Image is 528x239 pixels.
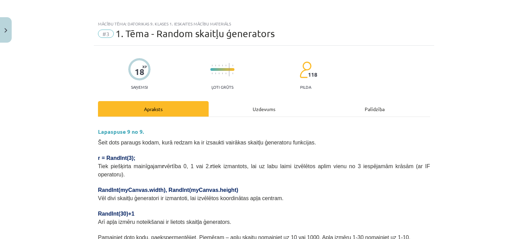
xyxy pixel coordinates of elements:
b: r [162,163,164,169]
span: 118 [308,72,317,78]
img: icon-short-line-57e1e144782c952c97e751825c79c345078a6d821885a25fce030b3d8c18986b.svg [232,65,233,66]
span: RandInt(30)+1 [98,211,134,217]
span: XP [142,65,147,68]
span: r = RandInt(3); [98,155,135,161]
img: icon-short-line-57e1e144782c952c97e751825c79c345078a6d821885a25fce030b3d8c18986b.svg [215,73,216,74]
img: icon-close-lesson-0947bae3869378f0d4975bcd49f059093ad1ed9edebbc8119c70593378902aed.svg [4,28,7,33]
img: icon-short-line-57e1e144782c952c97e751825c79c345078a6d821885a25fce030b3d8c18986b.svg [222,65,223,66]
span: Tiek piešķirta mainīgajam vērtība 0, 1 vai 2. tiek izmantots, lai uz labu laimi izvēlētos aplim v... [98,163,430,177]
span: 1. Tēma - Random skaitļu ģenerators [115,28,275,39]
span: #3 [98,30,114,38]
img: icon-short-line-57e1e144782c952c97e751825c79c345078a6d821885a25fce030b3d8c18986b.svg [215,65,216,66]
div: Uzdevums [209,101,319,117]
p: pilda [300,85,311,89]
div: 18 [135,67,144,77]
div: Apraksts [98,101,209,117]
img: icon-long-line-d9ea69661e0d244f92f715978eff75569469978d946b2353a9bb055b3ed8787d.svg [229,63,230,76]
span: Šeit dots paraugs kodam, kurā redzam ka ir izsaukti vairākas skaitļu ģeneratoru funkcijas. [98,140,316,145]
span: Arī apļa izmēru noteikšanai ir lietots skaitļa ģenerators. [98,219,231,225]
span: Vēl divi skaitļu ģeneratori ir izmantoti, lai izvēlētos koordinātas apļa centram. [98,195,284,201]
p: Saņemsi [128,85,151,89]
img: icon-short-line-57e1e144782c952c97e751825c79c345078a6d821885a25fce030b3d8c18986b.svg [232,73,233,74]
img: icon-short-line-57e1e144782c952c97e751825c79c345078a6d821885a25fce030b3d8c18986b.svg [225,65,226,66]
img: students-c634bb4e5e11cddfef0936a35e636f08e4e9abd3cc4e673bd6f9a4125e45ecb1.svg [299,61,311,78]
div: Palīdzība [319,101,430,117]
div: Mācību tēma: Datorikas 9. klases 1. ieskaites mācību materiāls [98,21,430,26]
strong: Lapaspuse 9 no 9. [98,128,144,135]
p: Ļoti grūts [211,85,233,89]
b: r [210,163,212,169]
img: icon-short-line-57e1e144782c952c97e751825c79c345078a6d821885a25fce030b3d8c18986b.svg [222,73,223,74]
span: RandInt(myCanvas.width), RandInt(myCanvas.height) [98,187,238,193]
img: icon-short-line-57e1e144782c952c97e751825c79c345078a6d821885a25fce030b3d8c18986b.svg [225,73,226,74]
